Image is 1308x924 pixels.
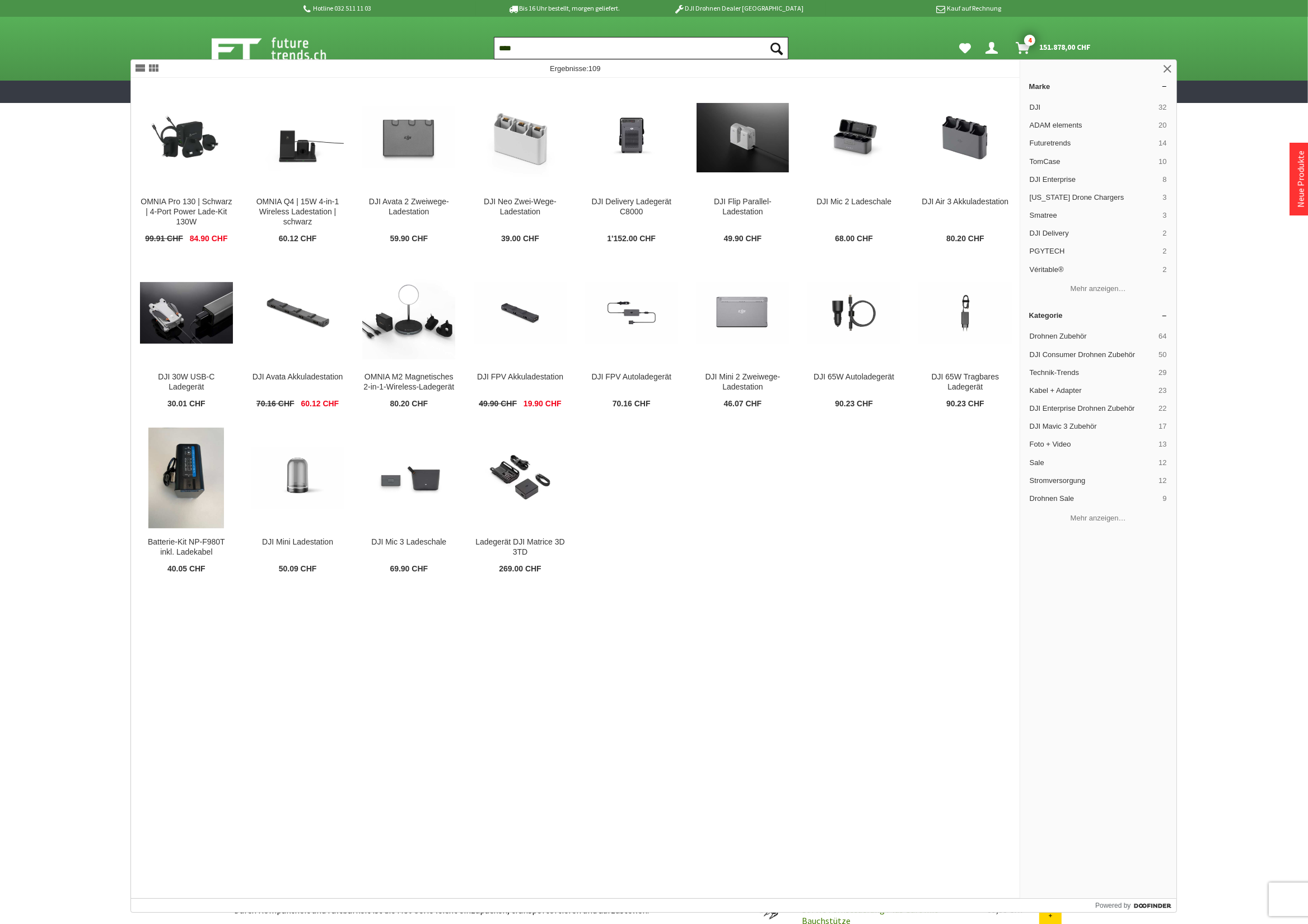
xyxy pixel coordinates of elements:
[167,399,205,409] span: 30.01 CHF
[131,254,242,418] a: DJI 30W USB-C Ladegerät DJI 30W USB-C Ladegerät 30.01 CHF
[697,372,790,392] div: DJI Mini 2 Zweiwege-Ladestation
[807,372,900,382] div: DJI 65W Autoladegerät
[148,428,224,528] img: Batterie-Kit NP-F980T inkl. Ladekabel
[1030,439,1155,449] span: Foto + Video
[651,2,826,15] p: DJI Drohnen Dealer [GEOGRAPHIC_DATA]
[353,419,464,583] a: DJI Mic 3 Ladeschale DJI Mic 3 Ladeschale 69.90 CHF
[798,78,909,253] a: DJI Mic 2 Ladeschale DJI Mic 2 Ladeschale 68.00 CHF
[242,254,353,418] a: DJI Avata Akkuladestation DJI Avata Akkuladestation 70.16 CHF 60.12 CHF
[140,372,233,392] div: DJI 30W USB-C Ladegerät
[1158,439,1166,449] span: 13
[390,399,428,409] span: 80.20 CHF
[576,78,687,253] a: DJI Delivery Ladegerät C8000 DJI Delivery Ladegerät C8000 1'152.00 CHF
[724,399,762,409] span: 46.07 CHF
[353,254,464,418] a: OMNIA M2 Magnetisches 2-in-1-Wireless-Ladegerät OMNIA M2 Magnetisches 2-in-1-Wireless-Ladegerät 8...
[697,282,790,344] img: DJI Mini 2 Zweiwege-Ladestation
[145,234,183,244] span: 99.91 CHF
[362,372,455,392] div: OMNIA M2 Magnetisches 2-in-1-Wireless-Ladegerät
[140,282,233,344] img: DJI 30W USB-C Ladegerät
[131,419,242,583] a: Batterie-Kit NP-F980T inkl. Ladekabel Batterie-Kit NP-F980T inkl. Ladekabel 40.05 CHF
[910,254,1021,418] a: DJI 65W Tragbares Ladegerät DJI 65W Tragbares Ladegerät 90.23 CHF
[807,101,900,175] img: DJI Mic 2 Ladeschale
[910,78,1021,253] a: DJI Air 3 Akkuladestation DJI Air 3 Akkuladestation 80.20 CHF
[390,234,428,244] span: 59.90 CHF
[474,443,567,513] img: Ladegerät DJI Matrice 3D 3TD
[279,234,317,244] span: 60.12 CHF
[807,197,900,207] div: DJI Mic 2 Ladeschale
[501,234,539,244] span: 39.00 CHF
[1158,138,1166,148] span: 14
[1163,246,1167,256] span: 2
[1295,151,1306,208] a: Neue Produkte
[613,399,651,409] span: 70.16 CHF
[1030,246,1158,256] span: PGYTECH
[362,107,455,168] img: DJI Avata 2 Zweiwege-Ladestation
[167,564,205,574] span: 40.05 CHF
[251,91,344,184] img: OMNIA Q4 | 15W 4-in-1 Wireless Ladestation | schwarz
[476,2,651,15] p: Bis 16 Uhr bestellt, morgen geliefert.
[724,234,762,244] span: 49.90 CHF
[474,99,567,177] img: DJI Neo Zwei-Wege-Ladestation
[688,254,798,418] a: DJI Mini 2 Zweiwege-Ladestation DJI Mini 2 Zweiwege-Ladestation 46.07 CHF
[585,103,678,172] img: DJI Delivery Ladegerät C8000
[1030,404,1155,414] span: DJI Enterprise Drohnen Zubehör
[499,564,541,574] span: 269.00 CHF
[946,399,984,409] span: 90.23 CHF
[946,234,984,244] span: 80.20 CHF
[251,197,344,227] div: OMNIA Q4 | 15W 4-in-1 Wireless Ladestation | schwarz
[362,443,455,513] img: DJI Mic 3 Ladeschale
[1163,175,1167,185] span: 8
[1158,157,1166,167] span: 10
[1030,175,1158,185] span: DJI Enterprise
[474,372,567,382] div: DJI FPV Akkuladestation
[1095,899,1176,912] a: Powered by
[1095,900,1131,911] span: Powered by
[1011,37,1096,59] a: Warenkorb
[585,197,678,217] div: DJI Delivery Ladegerät C8000
[279,564,317,574] span: 50.09 CHF
[1158,404,1166,414] span: 22
[1025,509,1172,527] button: Mehr anzeigen…
[465,254,576,418] a: DJI FPV Akkuladestation DJI FPV Akkuladestation 49.90 CHF 19.90 CHF
[1030,102,1155,112] span: DJI
[390,564,428,574] span: 69.90 CHF
[765,37,788,59] button: Suchen
[1024,35,1035,46] span: 4
[550,64,600,73] span: Ergebnisse:
[465,419,576,583] a: Ladegerät DJI Matrice 3D 3TD Ladegerät DJI Matrice 3D 3TD 269.00 CHF
[1163,494,1167,504] span: 9
[1158,120,1166,130] span: 20
[798,254,909,418] a: DJI 65W Autoladegerät DJI 65W Autoladegerät 90.23 CHF
[1163,228,1167,238] span: 2
[140,109,233,166] img: OMNIA Pro 130 | Schwarz | 4-Port Power Lade-Kit 130W
[1163,193,1167,203] span: 3
[362,537,455,547] div: DJI Mic 3 Ladeschale
[826,2,1001,15] p: Kauf auf Rechnung
[1030,193,1158,203] span: [US_STATE] Drone Chargers
[835,234,873,244] span: 68.00 CHF
[1030,138,1155,148] span: Futuretrends
[697,103,790,172] img: DJI Flip Parallel-Ladestation
[474,537,567,557] div: Ladegerät DJI Matrice 3D 3TD
[954,37,977,59] a: Meine Favoriten
[301,399,339,409] span: 60.12 CHF
[353,78,464,253] a: DJI Avata 2 Zweiwege-Ladestation DJI Avata 2 Zweiwege-Ladestation 59.90 CHF
[494,37,788,59] input: Produkt, Marke, Kategorie, EAN, Artikelnummer…
[697,197,790,217] div: DJI Flip Parallel-Ladestation
[140,537,233,557] div: Batterie-Kit NP-F980T inkl. Ladekabel
[1020,78,1176,95] a: Marke
[576,254,687,418] a: DJI FPV Autoladegerät DJI FPV Autoladegerät 70.16 CHF
[479,399,517,409] span: 49.90 CHF
[585,282,678,344] img: DJI FPV Autoladegerät
[140,197,233,227] div: OMNIA Pro 130 | Schwarz | 4-Port Power Lade-Kit 130W
[465,78,576,253] a: DJI Neo Zwei-Wege-Ladestation DJI Neo Zwei-Wege-Ladestation 39.00 CHF
[301,2,476,15] p: Hotline 032 511 11 03
[607,234,656,244] span: 1'152.00 CHF
[919,197,1012,207] div: DJI Air 3 Akkuladestation
[919,107,1012,168] img: DJI Air 3 Akkuladestation
[1030,120,1155,130] span: ADAM elements
[688,78,798,253] a: DJI Flip Parallel-Ladestation DJI Flip Parallel-Ladestation 49.90 CHF
[835,399,873,409] span: 90.23 CHF
[256,399,295,409] span: 70.16 CHF
[1158,476,1166,486] span: 12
